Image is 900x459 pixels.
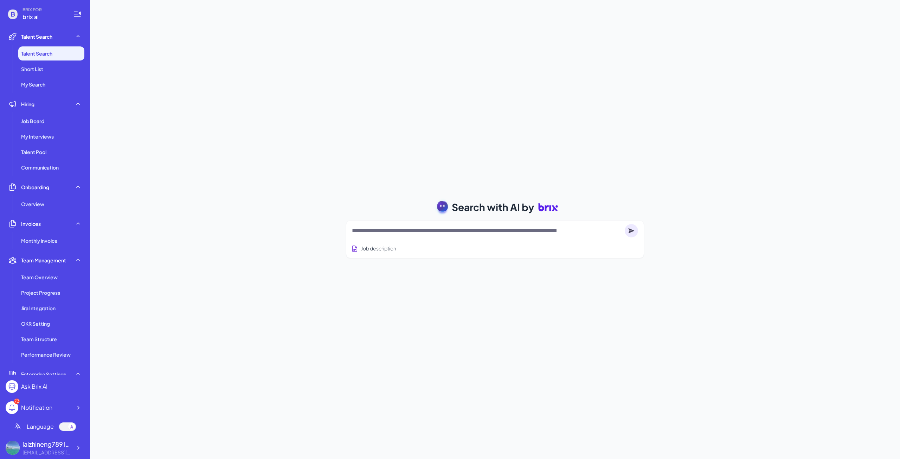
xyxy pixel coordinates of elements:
[21,336,57,343] span: Team Structure
[21,382,47,391] div: Ask Brix AI
[452,200,534,215] span: Search with AI by
[21,289,60,296] span: Project Progress
[21,403,52,412] div: Notification
[14,399,20,404] div: 73
[21,237,58,244] span: Monthly invoice
[350,242,398,255] button: Search using job description
[21,200,44,208] span: Overview
[21,257,66,264] span: Team Management
[21,274,58,281] span: Team Overview
[6,441,20,455] img: 603306eb96b24af9be607d0c73ae8e85.jpg
[21,65,43,72] span: Short List
[21,220,41,227] span: Invoices
[21,133,54,140] span: My Interviews
[22,7,65,13] span: BRIX FOR
[21,184,49,191] span: Onboarding
[21,101,34,108] span: Hiring
[21,81,45,88] span: My Search
[21,164,59,171] span: Communication
[21,351,71,358] span: Performance Review
[22,449,72,456] div: 2725121109@qq.com
[21,148,46,155] span: Talent Pool
[21,305,56,312] span: Jira Integration
[21,117,44,125] span: Job Board
[21,371,66,378] span: Enterprise Settings
[27,422,54,431] span: Language
[21,320,50,327] span: OKR Setting
[22,13,65,21] span: brix ai
[21,50,52,57] span: Talent Search
[21,33,52,40] span: Talent Search
[22,439,72,449] div: laizhineng789 laiz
